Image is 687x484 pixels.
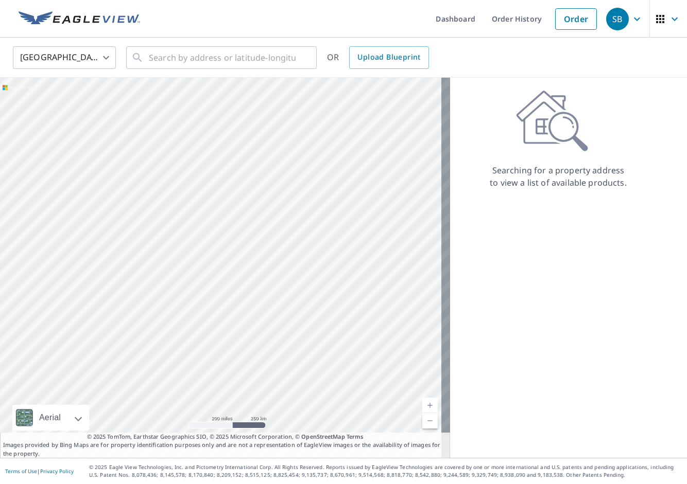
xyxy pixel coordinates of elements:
p: Searching for a property address to view a list of available products. [489,164,627,189]
a: Privacy Policy [40,468,74,475]
input: Search by address or latitude-longitude [149,43,296,72]
div: OR [327,46,429,69]
p: © 2025 Eagle View Technologies, Inc. and Pictometry International Corp. All Rights Reserved. Repo... [89,463,682,479]
div: Aerial [12,405,89,431]
div: [GEOGRAPHIC_DATA] [13,43,116,72]
a: OpenStreetMap [301,433,345,440]
div: Aerial [36,405,64,431]
span: Upload Blueprint [357,51,420,64]
a: Terms of Use [5,468,37,475]
a: Upload Blueprint [349,46,428,69]
a: Terms [347,433,364,440]
p: | [5,468,74,474]
a: Current Level 5, Zoom In [422,398,438,413]
a: Current Level 5, Zoom Out [422,413,438,428]
a: Order [555,8,597,30]
span: © 2025 TomTom, Earthstar Geographics SIO, © 2025 Microsoft Corporation, © [87,433,364,441]
div: SB [606,8,629,30]
img: EV Logo [19,11,140,27]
